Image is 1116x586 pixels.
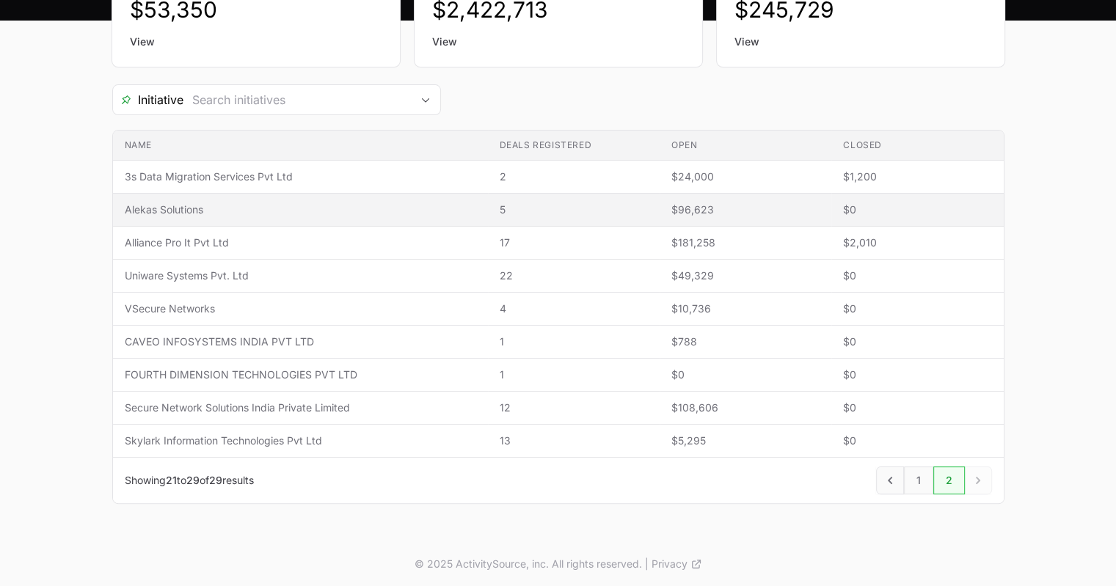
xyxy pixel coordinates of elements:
span: $1,200 [843,169,991,184]
span: VSecure Networks [125,301,476,316]
p: © 2025 ActivitySource, inc. All rights reserved. [415,557,642,571]
span: 1 [500,367,648,382]
div: Open [411,85,440,114]
span: $0 [843,268,991,283]
span: $788 [671,334,820,349]
span: $0 [843,367,991,382]
span: $2,010 [843,235,991,250]
p: Showing to of results [125,473,254,488]
span: Alekas Solutions [125,202,476,217]
th: Open [660,131,831,161]
span: FOURTH DIMENSION TECHNOLOGIES PVT LTD [125,367,476,382]
span: CAVEO INFOSYSTEMS INDIA PVT LTD [125,334,476,349]
span: 21 [166,474,177,486]
a: 1 [904,466,933,494]
span: 3s Data Migration Services Pvt Ltd [125,169,476,184]
a: View [734,34,987,49]
span: 2 [500,169,648,184]
span: $5,295 [671,433,820,448]
span: $49,329 [671,268,820,283]
span: $0 [843,400,991,415]
th: Deals registered [488,131,660,161]
span: Initiative [113,91,183,109]
span: $0 [843,334,991,349]
span: $0 [843,202,991,217]
span: $96,623 [671,202,820,217]
input: Search initiatives [183,85,411,114]
span: Uniware Systems Pvt. Ltd [125,268,476,283]
span: 29 [209,474,222,486]
a: Previous [876,466,904,494]
span: 4 [500,301,648,316]
a: View [130,34,382,49]
span: Secure Network Solutions India Private Limited [125,400,476,415]
span: 5 [500,202,648,217]
a: Privacy [652,557,702,571]
section: Deals Filters [112,84,1004,504]
th: Closed [831,131,1003,161]
span: 12 [500,400,648,415]
span: 13 [500,433,648,448]
span: 1 [500,334,648,349]
th: Name [113,131,488,161]
span: $24,000 [671,169,820,184]
a: View [432,34,685,49]
span: $10,736 [671,301,820,316]
a: 2 [933,466,965,494]
span: 17 [500,235,648,250]
span: $0 [843,433,991,448]
span: Skylark Information Technologies Pvt Ltd [125,433,476,448]
span: $108,606 [671,400,820,415]
span: $0 [843,301,991,316]
span: 29 [186,474,200,486]
span: $0 [671,367,820,382]
span: Alliance Pro It Pvt Ltd [125,235,476,250]
span: $181,258 [671,235,820,250]
span: 22 [500,268,648,283]
span: | [645,557,649,571]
